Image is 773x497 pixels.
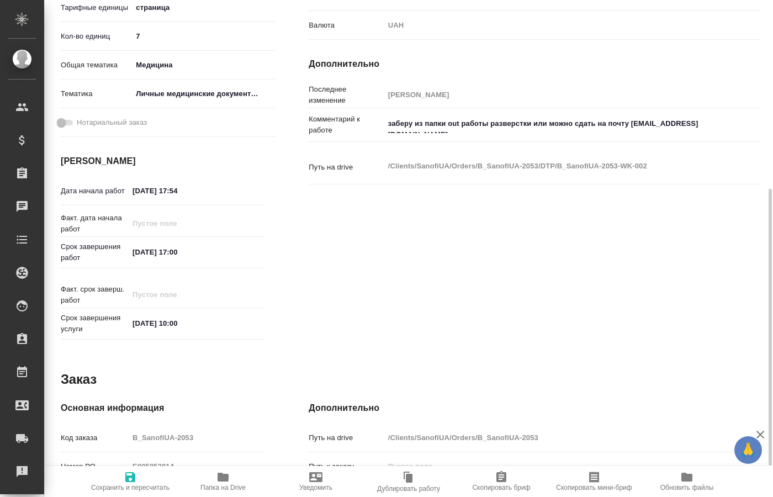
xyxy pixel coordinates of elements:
span: Скопировать мини-бриф [556,484,632,491]
span: Папка на Drive [200,484,246,491]
div: Личные медицинские документы (справки, эпикризы) [132,84,275,103]
input: ✎ Введи что-нибудь [129,315,225,331]
h4: Основная информация [61,401,264,415]
input: ✎ Введи что-нибудь [132,28,275,44]
button: Скопировать мини-бриф [548,466,640,497]
input: ✎ Введи что-нибудь [129,244,225,260]
p: Последнее изменение [309,84,384,106]
p: Путь на drive [309,162,384,173]
input: Пустое поле [384,430,723,446]
p: Факт. срок заверш. работ [61,284,129,306]
p: Путь к заказу [309,461,384,472]
h4: [PERSON_NAME] [61,155,264,168]
div: UAH [384,16,723,35]
button: Уведомить [269,466,362,497]
p: Кол-во единиц [61,31,132,42]
button: Обновить файлы [640,466,733,497]
div: Медицина [132,56,275,75]
span: Скопировать бриф [472,484,530,491]
input: Пустое поле [129,287,225,303]
p: Код заказа [61,432,129,443]
span: Уведомить [299,484,332,491]
span: Сохранить и пересчитать [91,484,170,491]
span: 🙏 [739,438,758,462]
span: Обновить файлы [660,484,714,491]
button: Дублировать работу [362,466,455,497]
input: Пустое поле [129,458,264,474]
span: Дублировать работу [377,485,440,493]
p: Срок завершения работ [61,241,129,263]
p: Тематика [61,88,132,99]
p: Тарифные единицы [61,2,132,13]
p: Факт. дата начала работ [61,213,129,235]
input: Пустое поле [384,87,723,103]
h4: Дополнительно [309,57,761,71]
input: ✎ Введи что-нибудь [129,183,225,199]
input: Пустое поле [384,458,723,474]
input: Пустое поле [129,215,225,231]
button: Скопировать бриф [455,466,548,497]
span: Нотариальный заказ [77,117,147,128]
textarea: /Clients/SanofiUA/Orders/B_SanofiUA-2053/DTP/B_SanofiUA-2053-WK-002 [384,157,723,176]
p: Срок завершения услуги [61,313,129,335]
button: Сохранить и пересчитать [84,466,177,497]
p: Дата начала работ [61,186,129,197]
p: Комментарий к работе [309,114,384,136]
h4: Дополнительно [309,401,761,415]
h2: Заказ [61,371,97,388]
p: Номер РО [61,461,129,472]
textarea: заберу из папки out работы разверстки или можно сдать на почту [EMAIL_ADDRESS][DOMAIN_NAME] [384,114,723,133]
p: Валюта [309,20,384,31]
button: Папка на Drive [177,466,269,497]
p: Общая тематика [61,60,132,71]
button: 🙏 [734,436,762,464]
input: Пустое поле [129,430,264,446]
p: Путь на drive [309,432,384,443]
